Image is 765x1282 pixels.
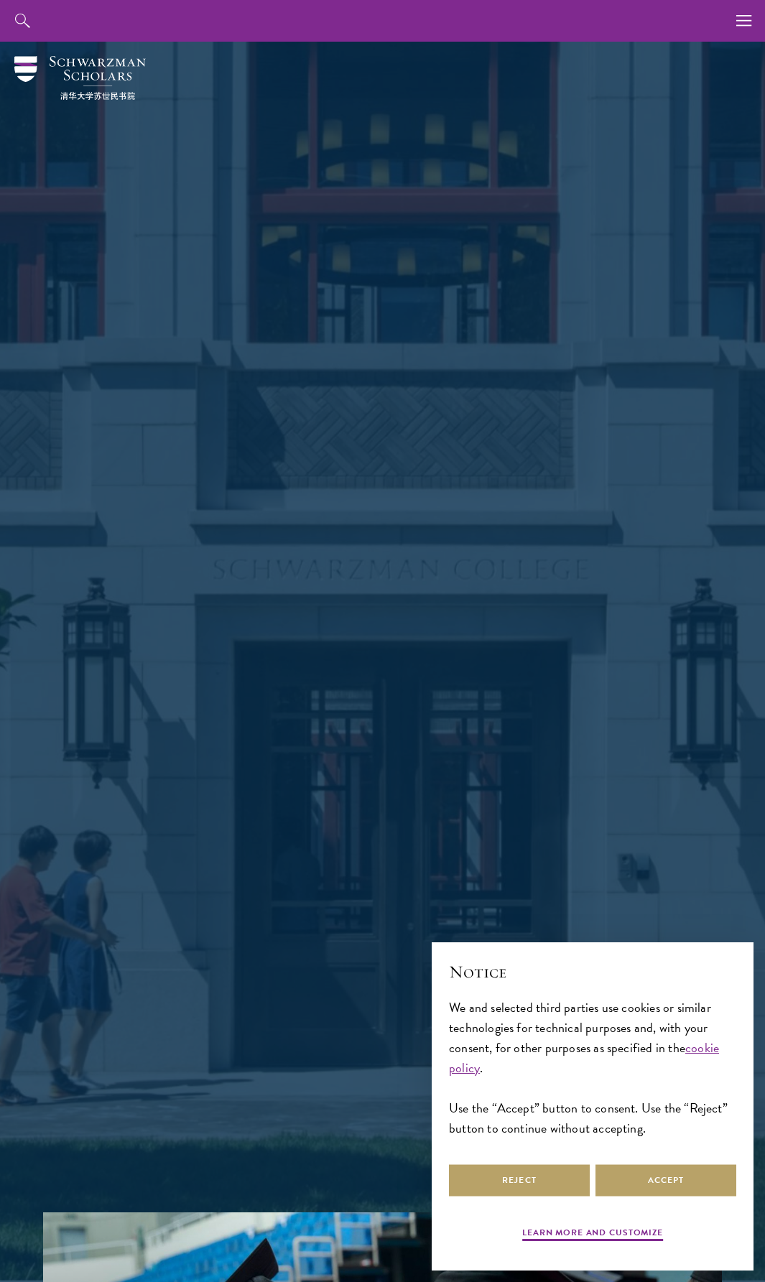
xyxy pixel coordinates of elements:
a: cookie policy [449,1038,719,1077]
img: Schwarzman Scholars [14,56,146,100]
h2: Notice [449,960,736,984]
button: Reject [449,1164,590,1197]
button: Learn more and customize [522,1226,663,1243]
button: Accept [595,1164,736,1197]
div: We and selected third parties use cookies or similar technologies for technical purposes and, wit... [449,998,736,1139]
